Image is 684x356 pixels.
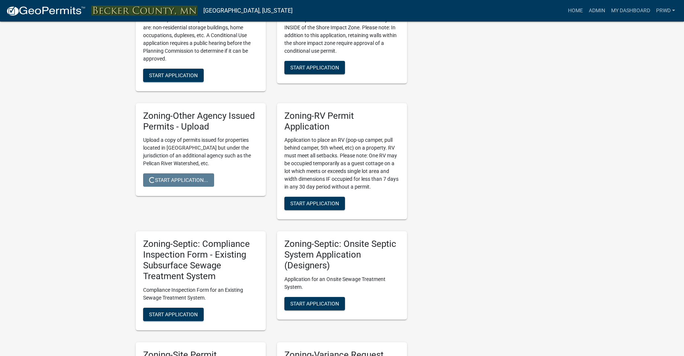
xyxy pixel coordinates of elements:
img: Becker County, Minnesota [91,6,197,16]
a: My Dashboard [608,4,653,18]
button: Start Application [143,308,204,321]
h5: Zoning-RV Permit Application [284,111,400,132]
button: Start Application [284,297,345,310]
span: Start Application... [149,177,208,183]
button: Start Application [284,61,345,74]
span: Start Application [149,311,198,317]
button: Start Application [284,197,345,210]
span: Start Application [290,64,339,70]
h5: Zoning-Other Agency Issued Permits - Upload [143,111,258,132]
a: Admin [586,4,608,18]
p: Compliance Inspection Form for an Existing Sewage Treatment System. [143,286,258,302]
p: Application for an Onsite Sewage Treatment System. [284,275,400,291]
p: Application to place an RV (pop-up camper, pull behind camper, 5th wheel, etc) on a property. RV ... [284,136,400,191]
h5: Zoning-Septic: Compliance Inspection Form - Existing Subsurface Sewage Treatment System [143,239,258,281]
a: PRWD [653,4,678,18]
a: Home [565,4,586,18]
span: Start Application [149,72,198,78]
button: Start Application... [143,173,214,187]
a: [GEOGRAPHIC_DATA], [US_STATE] [203,4,293,17]
button: Start Application [143,69,204,82]
p: Upload a copy of permits issued for properties located in [GEOGRAPHIC_DATA] but under the jurisdi... [143,136,258,167]
span: Start Application [290,300,339,306]
span: Start Application [290,200,339,206]
h5: Zoning-Septic: Onsite Septic System Application (Designers) [284,239,400,271]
